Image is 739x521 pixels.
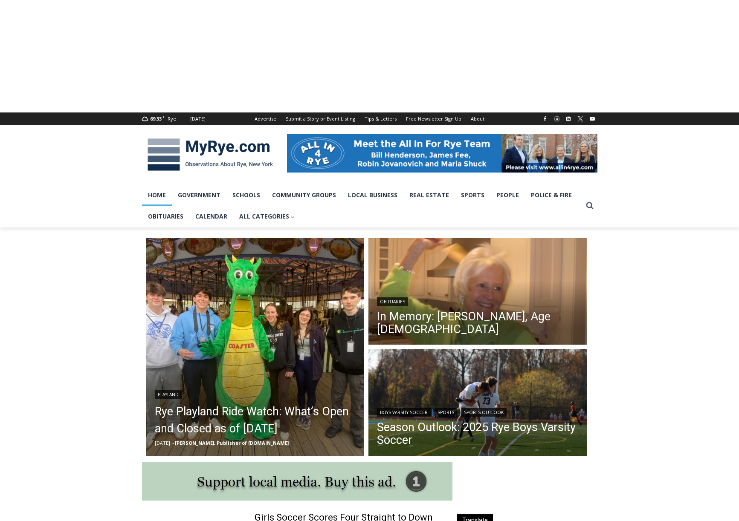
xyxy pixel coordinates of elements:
[175,440,289,446] a: [PERSON_NAME], Publisher of [DOMAIN_NAME]
[287,134,597,173] img: All in for Rye
[172,184,226,206] a: Government
[342,184,403,206] a: Local Business
[368,349,587,458] a: Read More Season Outlook: 2025 Rye Boys Varsity Soccer
[360,112,401,125] a: Tips & Letters
[168,115,176,123] div: Rye
[155,440,170,446] time: [DATE]
[142,132,278,177] img: MyRye.com
[377,408,431,417] a: Boys Varsity Soccer
[587,114,597,124] a: YouTube
[281,112,360,125] a: Submit a Story or Event Listing
[377,297,408,306] a: Obituaries
[150,115,162,122] span: 69.33
[525,184,578,206] a: Police & Fire
[239,212,295,221] span: All Categories
[190,115,206,123] div: [DATE]
[155,403,356,437] a: Rye Playland Ride Watch: What’s Open and Closed as of [DATE]
[563,114,574,124] a: Linkedin
[435,408,457,417] a: Sports
[189,206,233,227] a: Calendar
[250,112,281,125] a: Advertise
[377,310,578,336] a: In Memory: [PERSON_NAME], Age [DEMOGRAPHIC_DATA]
[368,238,587,347] a: Read More In Memory: Barbara de Frondeville, Age 88
[582,198,597,213] button: View Search Form
[377,406,578,417] div: | |
[142,462,452,501] img: support local media, buy this ad
[226,184,266,206] a: Schools
[466,112,489,125] a: About
[233,206,301,227] a: All Categories
[266,184,342,206] a: Community Groups
[155,390,182,399] a: Playland
[146,238,365,456] img: (PHOTO: MyRye.com interns from Rye High School with Coaster the Dragon during a Playland Park med...
[461,408,507,417] a: Sports Outlook
[368,349,587,458] img: (PHOTO: Alex van der Voort and Lex Cox of Rye Boys Varsity Soccer on Thursday, October 31, 2024 f...
[146,238,365,456] a: Read More Rye Playland Ride Watch: What’s Open and Closed as of Thursday, September 4, 2025
[163,114,165,119] span: F
[490,184,525,206] a: People
[172,440,175,446] span: –
[540,114,550,124] a: Facebook
[401,112,466,125] a: Free Newsletter Sign Up
[368,238,587,347] img: Obituary - Barbara defrondeville
[142,184,172,206] a: Home
[455,184,490,206] a: Sports
[250,112,489,125] nav: Secondary Navigation
[552,114,562,124] a: Instagram
[575,114,585,124] a: X
[142,206,189,227] a: Obituaries
[142,184,582,227] nav: Primary Navigation
[377,421,578,446] a: Season Outlook: 2025 Rye Boys Varsity Soccer
[403,184,455,206] a: Real Estate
